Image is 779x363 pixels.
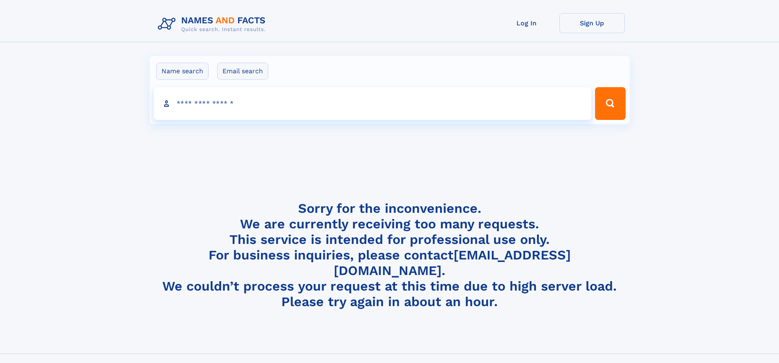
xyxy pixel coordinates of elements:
[595,87,625,120] button: Search Button
[154,87,592,120] input: search input
[494,13,559,33] a: Log In
[559,13,625,33] a: Sign Up
[217,63,268,80] label: Email search
[334,247,571,278] a: [EMAIL_ADDRESS][DOMAIN_NAME]
[156,63,209,80] label: Name search
[155,13,272,35] img: Logo Names and Facts
[155,201,625,310] h4: Sorry for the inconvenience. We are currently receiving too many requests. This service is intend...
